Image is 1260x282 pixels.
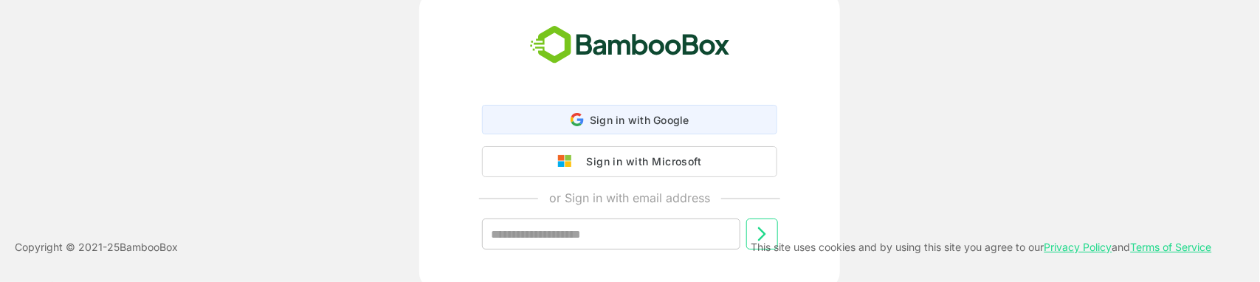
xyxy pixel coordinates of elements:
a: Terms of Service [1131,241,1212,253]
img: bamboobox [522,21,738,69]
div: Sign in with Microsoft [579,152,701,171]
button: Sign in with Microsoft [482,146,777,177]
span: Sign in with Google [590,114,689,126]
p: This site uses cookies and by using this site you agree to our and [751,238,1212,256]
p: or Sign in with email address [549,189,710,207]
p: Copyright © 2021- 25 BambooBox [15,238,178,256]
img: google [558,155,579,168]
a: Privacy Policy [1044,241,1112,253]
div: Sign in with Google [482,105,777,134]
